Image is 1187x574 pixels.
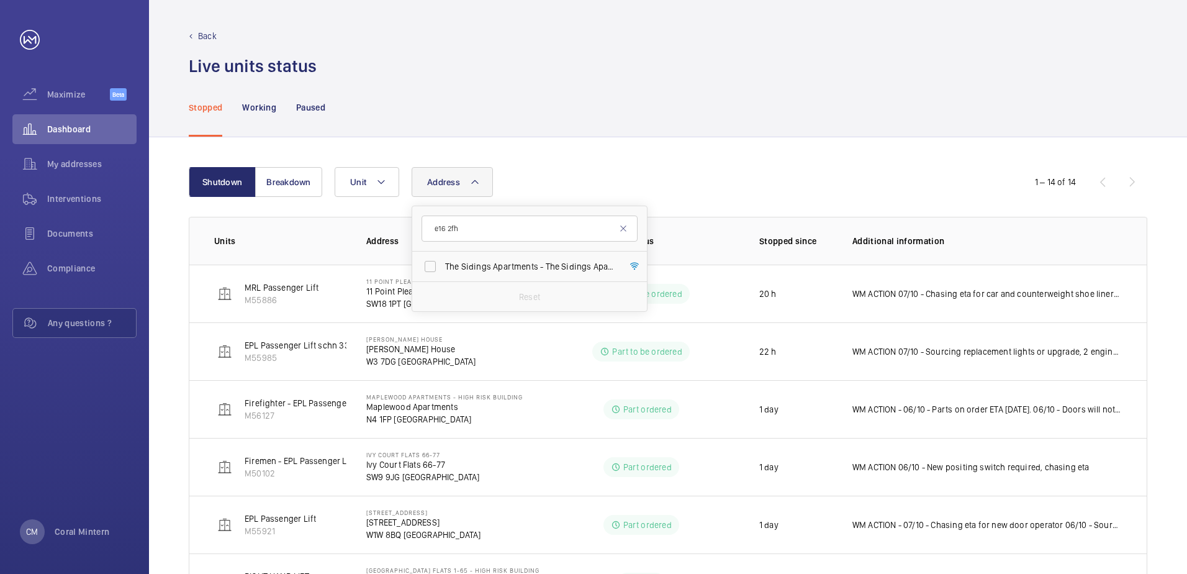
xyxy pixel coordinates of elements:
span: The Sidings Apartments - The Sidings Apartments, [GEOGRAPHIC_DATA] [445,260,616,273]
p: 11 Point Pleasant [366,278,481,285]
p: EPL Passenger Lift [245,512,316,525]
button: Breakdown [255,167,322,197]
p: CM [26,526,38,538]
span: Address [427,177,460,187]
p: Part to be ordered [612,345,682,358]
p: W1W 8BQ [GEOGRAPHIC_DATA] [366,529,481,541]
input: Search by address [422,216,638,242]
span: My addresses [47,158,137,170]
p: 11 Point Pleasant [366,285,481,298]
p: WM ACTION 07/10 - Sourcing replacement lights or upgrade, 2 engineers required 06/10 - No car lig... [852,345,1122,358]
p: M55985 [245,352,350,364]
p: 1 day [759,403,779,416]
p: M55921 [245,525,316,537]
span: Any questions ? [48,317,136,329]
h1: Live units status [189,55,317,78]
p: Ivy Court Flats 66-77 [366,458,480,471]
p: N4 1FP [GEOGRAPHIC_DATA] [366,413,523,426]
p: M56127 [245,409,384,422]
p: Working [242,101,276,114]
p: Part ordered [623,519,672,531]
p: 1 day [759,461,779,473]
img: elevator.svg [217,460,232,475]
span: Unit [350,177,366,187]
p: Stopped [189,101,222,114]
p: Part ordered [623,461,672,473]
button: Address [412,167,493,197]
span: Maximize [47,88,110,101]
p: W3 7DG [GEOGRAPHIC_DATA] [366,355,476,368]
p: Address [366,235,543,247]
p: Coral Mintern [55,526,110,538]
p: Firemen - EPL Passenger Lift Flats 66-77 [245,455,399,467]
span: Documents [47,227,137,240]
p: WM ACTION 06/10 - New positing switch required, chasing eta [852,461,1090,473]
p: Additional information [852,235,1122,247]
button: Unit [335,167,399,197]
p: Maplewood Apartments [366,401,523,413]
span: Beta [110,88,127,101]
p: Units [214,235,346,247]
p: 20 h [759,288,777,300]
p: SW18 1PT [GEOGRAPHIC_DATA] [366,298,481,310]
span: Dashboard [47,123,137,135]
div: 1 – 14 of 14 [1035,176,1076,188]
span: Compliance [47,262,137,275]
img: elevator.svg [217,517,232,532]
p: SW9 9JG [GEOGRAPHIC_DATA] [366,471,480,483]
button: Shutdown [189,167,256,197]
img: elevator.svg [217,402,232,417]
p: Reset [519,291,540,303]
p: M55886 [245,294,318,306]
p: WM ACTION 07/10 - Chasing eta for car and counterweight shoe liners 06/10 - New shoe liners required [852,288,1122,300]
p: [GEOGRAPHIC_DATA] Flats 1-65 - High Risk Building [366,567,539,574]
p: 1 day [759,519,779,531]
p: [PERSON_NAME] House [366,335,476,343]
p: Firefighter - EPL Passenger Lift No 3 [245,397,384,409]
p: WM ACTION - 06/10 - Parts on order ETA [DATE]. 06/10 - Doors will not re learn, new door motor an... [852,403,1122,416]
p: [STREET_ADDRESS] [366,516,481,529]
p: Back [198,30,217,42]
p: 22 h [759,345,777,358]
p: Paused [296,101,325,114]
p: WM ACTION - 07/10 - Chasing eta for new door operator 06/10 - Sourcing upgrade 05/10 - Door opera... [852,519,1122,531]
p: Maplewood Apartments - High Risk Building [366,393,523,401]
p: EPL Passenger Lift schn 33 [245,339,350,352]
p: MRL Passenger Lift [245,281,318,294]
p: Ivy Court Flats 66-77 [366,451,480,458]
p: Part ordered [623,403,672,416]
img: elevator.svg [217,344,232,359]
p: M50102 [245,467,399,480]
p: [STREET_ADDRESS] [366,509,481,516]
span: Interventions [47,193,137,205]
p: Stopped since [759,235,833,247]
p: [PERSON_NAME] House [366,343,476,355]
img: elevator.svg [217,286,232,301]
